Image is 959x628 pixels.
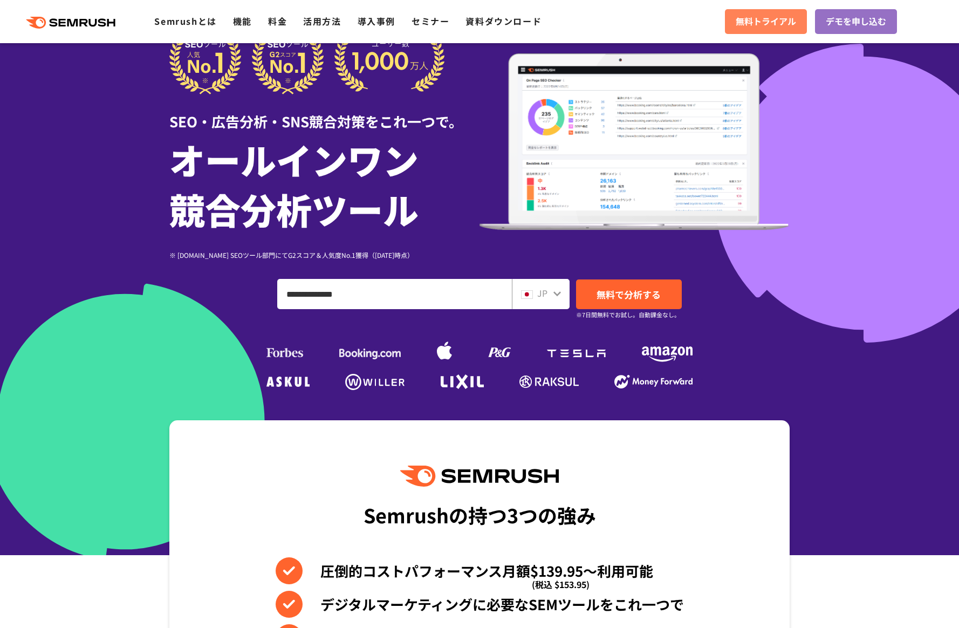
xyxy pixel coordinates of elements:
span: デモを申し込む [826,15,886,29]
span: 無料トライアル [736,15,796,29]
small: ※7日間無料でお試し。自動課金なし。 [576,310,680,320]
a: 導入事例 [358,15,395,28]
img: Semrush [400,466,559,487]
div: SEO・広告分析・SNS競合対策をこれ一つで。 [169,94,480,132]
li: デジタルマーケティングに必要なSEMツールをこれ一つで [276,591,684,618]
span: 無料で分析する [597,288,661,301]
a: デモを申し込む [815,9,897,34]
div: ※ [DOMAIN_NAME] SEOツール部門にてG2スコア＆人気度No.1獲得（[DATE]時点） [169,250,480,260]
a: Semrushとは [154,15,216,28]
a: 資料ダウンロード [465,15,542,28]
a: 機能 [233,15,252,28]
a: 無料トライアル [725,9,807,34]
a: セミナー [412,15,449,28]
a: 料金 [268,15,287,28]
a: 活用方法 [303,15,341,28]
li: 圧倒的コストパフォーマンス月額$139.95〜利用可能 [276,557,684,584]
a: 無料で分析する [576,279,682,309]
h1: オールインワン 競合分析ツール [169,134,480,234]
span: (税込 $153.95) [532,571,590,598]
input: ドメイン、キーワードまたはURLを入力してください [278,279,511,309]
span: JP [537,286,547,299]
div: Semrushの持つ3つの強み [364,495,596,535]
